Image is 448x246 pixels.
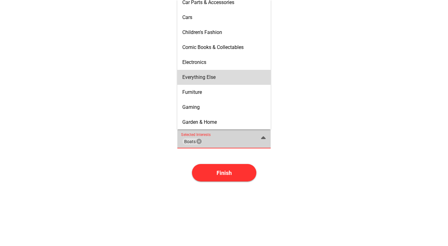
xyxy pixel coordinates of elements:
[182,119,217,125] span: Garden & Home
[182,14,192,20] span: Cars
[196,139,202,144] i: Remove
[192,164,256,181] button: Finish
[182,104,200,110] span: Gaming
[182,74,216,80] span: Everything Else
[184,139,196,144] span: Boats
[182,44,244,50] span: Comic Books & Collectables
[217,170,232,176] span: Finish
[182,29,222,35] span: Children's Fashion
[182,59,206,65] span: Electronics
[182,89,202,95] span: Furniture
